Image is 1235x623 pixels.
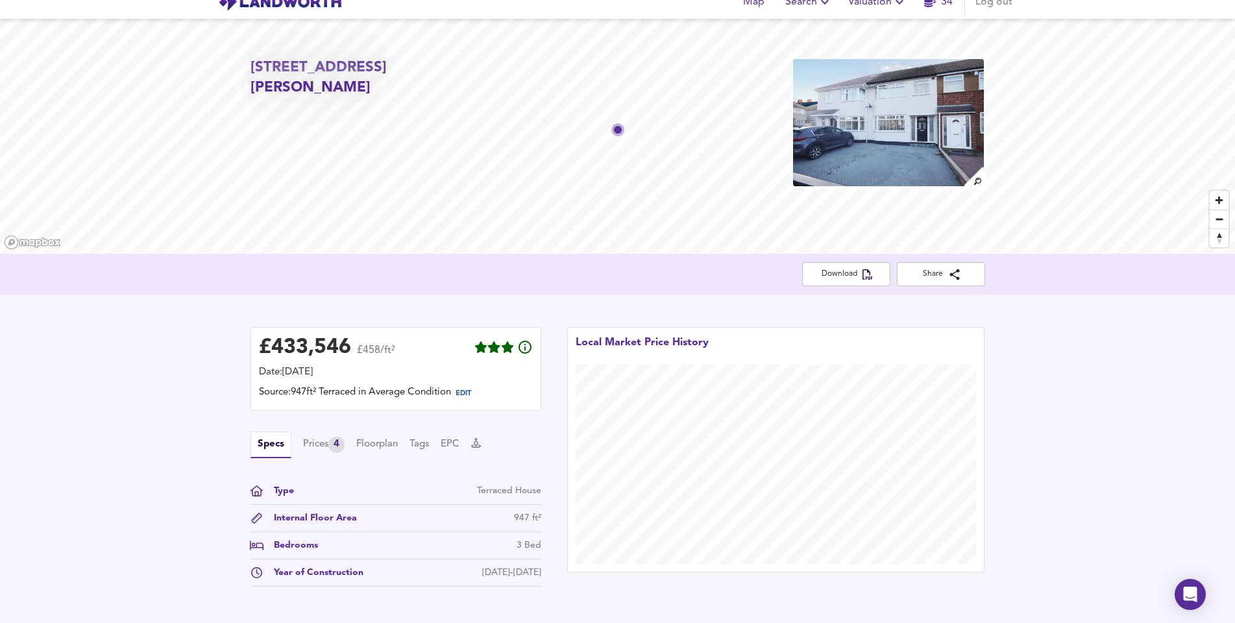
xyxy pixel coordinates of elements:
[263,511,357,525] div: Internal Floor Area
[813,267,880,281] span: Download
[1210,229,1229,247] span: Reset bearing to north
[514,511,541,525] div: 947 ft²
[517,539,541,552] div: 3 Bed
[477,484,541,498] div: Terraced House
[482,566,541,580] div: [DATE]-[DATE]
[1210,210,1229,228] button: Zoom out
[259,365,533,380] div: Date: [DATE]
[357,345,395,364] span: £458/ft²
[1210,191,1229,210] button: Zoom in
[4,235,61,250] a: Mapbox homepage
[962,165,985,188] img: search
[251,58,485,99] h2: [STREET_ADDRESS][PERSON_NAME]
[456,390,471,397] span: EDIT
[303,437,345,453] button: Prices4
[328,437,345,453] div: 4
[356,437,398,452] button: Floorplan
[303,437,345,453] div: Prices
[263,566,363,580] div: Year of Construction
[263,539,318,552] div: Bedrooms
[410,437,429,452] button: Tags
[576,336,709,364] div: Local Market Price History
[907,267,975,281] span: Share
[897,262,985,286] button: Share
[259,385,533,402] div: Source: 947ft² Terraced in Average Condition
[259,338,351,358] div: £ 433,546
[1175,579,1206,610] div: Open Intercom Messenger
[802,262,890,286] button: Download
[441,437,459,452] button: EPC
[251,432,291,458] button: Specs
[263,484,294,498] div: Type
[1210,228,1229,247] button: Reset bearing to north
[792,58,985,188] img: property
